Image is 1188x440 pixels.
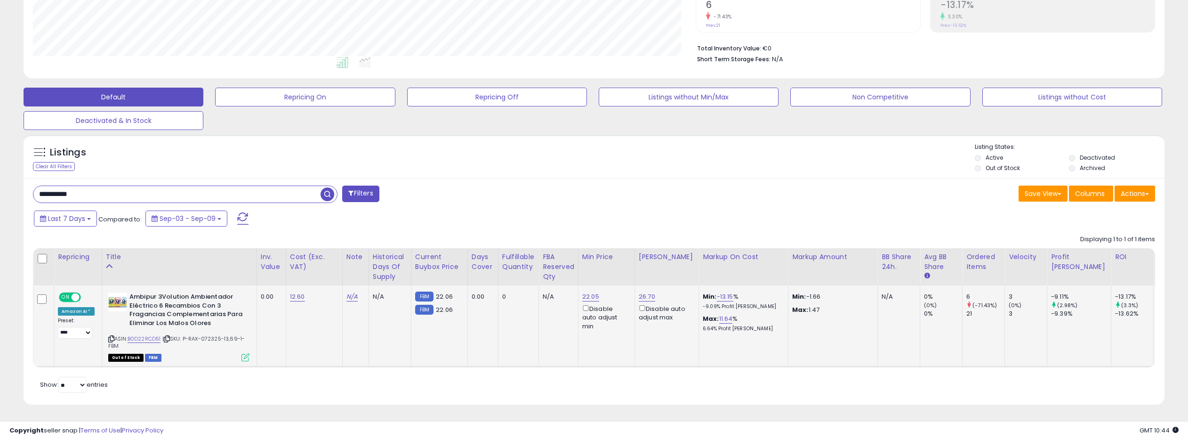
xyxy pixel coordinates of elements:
[717,292,733,301] a: -13.15
[1080,154,1115,162] label: Deactivated
[290,292,305,301] a: 12.60
[415,305,433,315] small: FBM
[160,214,216,223] span: Sep-03 - Sep-09
[543,293,571,301] div: N/A
[40,380,108,389] span: Show: entries
[1009,310,1047,318] div: 3
[108,354,144,362] span: All listings that are currently out of stock and unavailable for purchase on Amazon
[986,154,1003,162] label: Active
[215,88,395,106] button: Repricing On
[58,318,95,339] div: Preset:
[122,426,163,435] a: Privacy Policy
[80,426,120,435] a: Terms of Use
[1009,293,1047,301] div: 3
[1019,186,1068,202] button: Save View
[1115,252,1149,262] div: ROI
[966,252,1001,272] div: Ordered Items
[342,186,379,202] button: Filters
[882,252,916,272] div: BB Share 24h.
[697,42,1148,53] li: €0
[882,293,913,301] div: N/A
[1080,164,1105,172] label: Archived
[599,88,779,106] button: Listings without Min/Max
[924,272,930,280] small: Avg BB Share.
[639,292,655,301] a: 26.70
[703,314,719,323] b: Max:
[502,293,531,301] div: 0
[58,307,95,316] div: Amazon AI *
[33,162,75,171] div: Clear All Filters
[108,335,245,349] span: | SKU: P-RAX-072325-13,69-1-FBM
[975,143,1164,152] p: Listing States:
[986,164,1020,172] label: Out of Stock
[98,215,142,224] span: Compared to:
[48,214,85,223] span: Last 7 Days
[346,292,358,301] a: N/A
[407,88,587,106] button: Repricing Off
[1069,186,1113,202] button: Columns
[582,292,599,301] a: 22.05
[1009,301,1022,309] small: (0%)
[924,293,962,301] div: 0%
[415,252,464,272] div: Current Buybox Price
[106,252,253,262] div: Title
[966,310,1004,318] div: 21
[9,426,44,435] strong: Copyright
[261,252,282,272] div: Inv. value
[60,293,72,301] span: ON
[145,211,227,227] button: Sep-03 - Sep-09
[1051,252,1107,272] div: Profit [PERSON_NAME]
[703,293,781,310] div: %
[1121,301,1138,309] small: (3.3%)
[703,252,784,262] div: Markup on Cost
[1115,186,1155,202] button: Actions
[1140,426,1179,435] span: 2025-09-17 10:44 GMT
[697,44,761,52] b: Total Inventory Value:
[772,55,783,64] span: N/A
[792,292,806,301] strong: Min:
[924,301,937,309] small: (0%)
[710,13,732,20] small: -71.43%
[1115,310,1153,318] div: -13.62%
[50,146,86,159] h5: Listings
[436,292,453,301] span: 22.06
[790,88,970,106] button: Non Competitive
[792,252,874,262] div: Markup Amount
[703,326,781,332] p: 6.64% Profit [PERSON_NAME]
[543,252,574,282] div: FBA Reserved Qty
[792,306,870,314] p: 1.47
[472,293,491,301] div: 0.00
[261,293,279,301] div: 0.00
[346,252,365,262] div: Note
[792,293,870,301] p: -1.66
[1075,189,1105,198] span: Columns
[80,293,95,301] span: OFF
[582,303,627,331] div: Disable auto adjust min
[502,252,535,272] div: Fulfillable Quantity
[108,293,249,360] div: ASIN:
[1009,252,1043,262] div: Velocity
[639,252,695,262] div: [PERSON_NAME]
[945,13,963,20] small: 3.30%
[1080,235,1155,244] div: Displaying 1 to 1 of 1 items
[1051,293,1111,301] div: -9.11%
[982,88,1162,106] button: Listings without Cost
[703,292,717,301] b: Min:
[9,426,163,435] div: seller snap | |
[58,252,98,262] div: Repricing
[415,292,433,301] small: FBM
[703,303,781,310] p: -9.09% Profit [PERSON_NAME]
[34,211,97,227] button: Last 7 Days
[24,111,203,130] button: Deactivated & In Stock
[436,305,453,314] span: 22.06
[373,293,404,301] div: N/A
[966,293,1004,301] div: 6
[582,252,631,262] div: Min Price
[699,248,788,285] th: The percentage added to the cost of goods (COGS) that forms the calculator for Min & Max prices.
[972,301,997,309] small: (-71.43%)
[703,315,781,332] div: %
[1057,301,1077,309] small: (2.98%)
[373,252,407,282] div: Historical Days Of Supply
[1051,310,1111,318] div: -9.39%
[924,310,962,318] div: 0%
